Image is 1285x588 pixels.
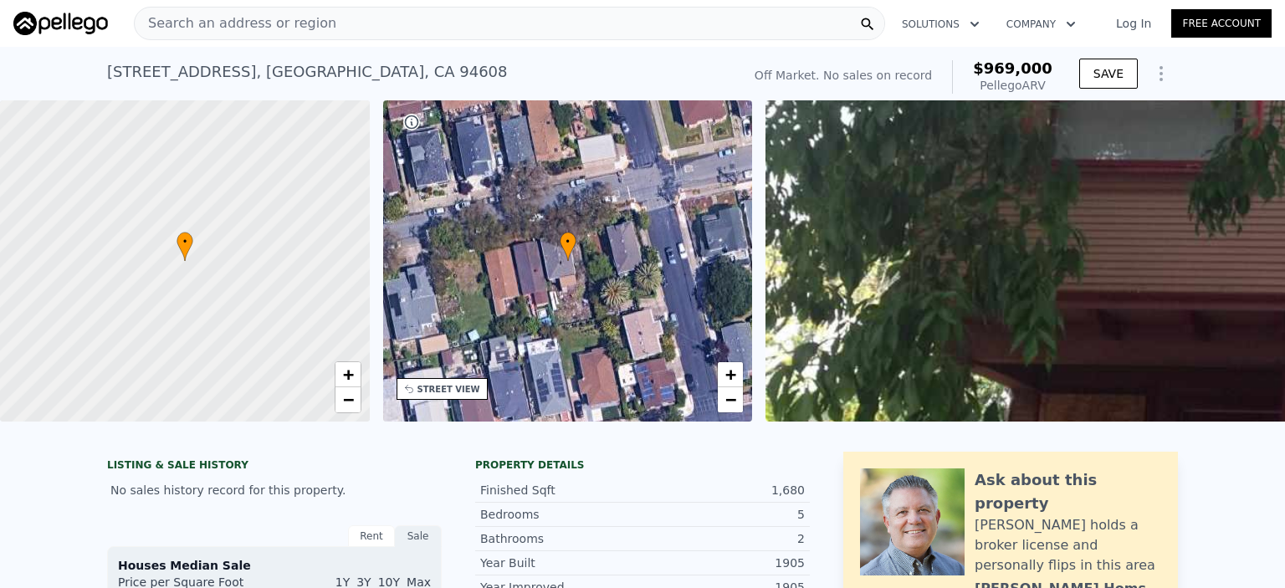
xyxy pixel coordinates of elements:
[475,458,810,472] div: Property details
[560,234,576,249] span: •
[417,383,480,396] div: STREET VIEW
[993,9,1089,39] button: Company
[975,515,1161,575] div: [PERSON_NAME] holds a broker license and personally flips in this area
[642,530,805,547] div: 2
[480,530,642,547] div: Bathrooms
[342,389,353,410] span: −
[975,468,1161,515] div: Ask about this property
[177,234,193,249] span: •
[348,525,395,547] div: Rent
[480,555,642,571] div: Year Built
[642,482,805,499] div: 1,680
[642,555,805,571] div: 1905
[13,12,108,35] img: Pellego
[177,232,193,261] div: •
[480,482,642,499] div: Finished Sqft
[973,77,1052,94] div: Pellego ARV
[718,387,743,412] a: Zoom out
[342,364,353,385] span: +
[888,9,993,39] button: Solutions
[718,362,743,387] a: Zoom in
[107,458,442,475] div: LISTING & SALE HISTORY
[1079,59,1138,89] button: SAVE
[725,389,736,410] span: −
[480,506,642,523] div: Bedrooms
[107,60,508,84] div: [STREET_ADDRESS] , [GEOGRAPHIC_DATA] , CA 94608
[1096,15,1171,32] a: Log In
[973,59,1052,77] span: $969,000
[395,525,442,547] div: Sale
[1171,9,1272,38] a: Free Account
[135,13,336,33] span: Search an address or region
[118,557,431,574] div: Houses Median Sale
[560,232,576,261] div: •
[107,475,442,505] div: No sales history record for this property.
[725,364,736,385] span: +
[755,67,932,84] div: Off Market. No sales on record
[335,362,361,387] a: Zoom in
[335,387,361,412] a: Zoom out
[1144,57,1178,90] button: Show Options
[642,506,805,523] div: 5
